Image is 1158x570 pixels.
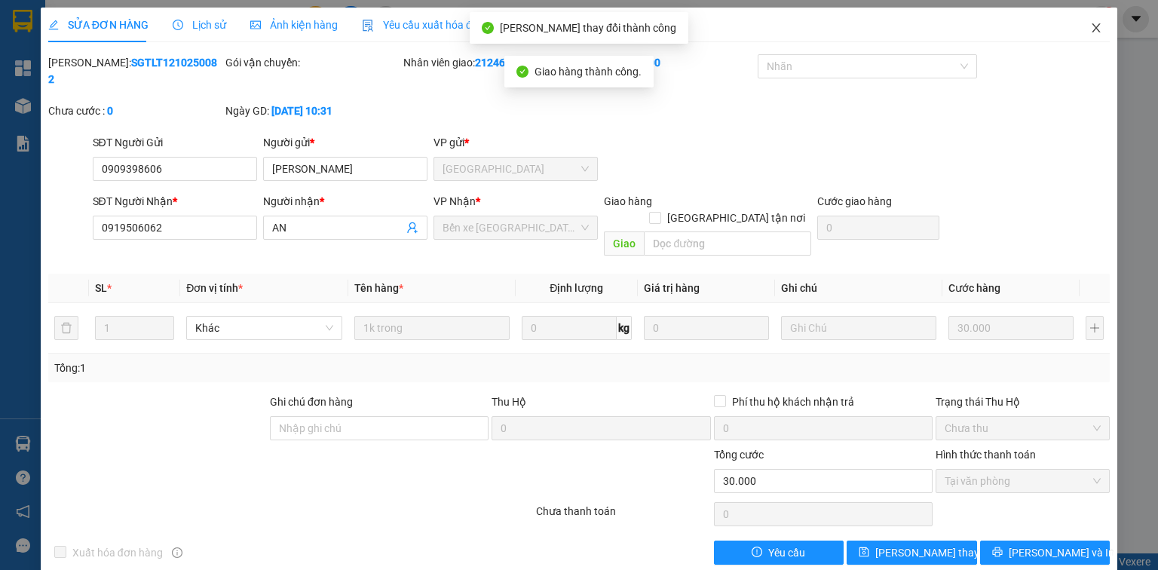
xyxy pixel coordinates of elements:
div: Gói vận chuyển: [225,54,400,71]
span: Phí thu hộ khách nhận trả [726,394,860,410]
input: Ghi Chú [781,316,936,340]
span: Thu Hộ [492,396,526,408]
span: info-circle [172,547,182,558]
img: icon [362,20,374,32]
input: Ghi chú đơn hàng [270,416,489,440]
span: edit [48,20,59,30]
button: plus [1086,316,1104,340]
div: Cước rồi : [581,54,755,71]
input: VD: Bàn, Ghế [354,316,510,340]
div: VP gửi [433,134,598,151]
span: Sài Gòn [443,158,589,180]
label: Cước giao hàng [817,195,892,207]
span: Giá trị hàng [644,282,700,294]
button: save[PERSON_NAME] thay đổi [847,541,977,565]
span: Xuất hóa đơn hàng [66,544,169,561]
span: SL [95,282,107,294]
div: Tổng: 1 [54,360,448,376]
b: 21246_hongvan.tlt [475,57,565,69]
span: Định lượng [550,282,603,294]
span: [GEOGRAPHIC_DATA] tận nơi [661,210,811,226]
div: Chưa cước : [48,103,222,119]
span: [PERSON_NAME] và In [1009,544,1114,561]
span: Giao [604,231,644,256]
span: SỬA ĐƠN HÀNG [48,19,149,31]
label: Ghi chú đơn hàng [270,396,353,408]
span: clock-circle [173,20,183,30]
span: Đơn vị tính [186,282,243,294]
span: Tên hàng [354,282,403,294]
input: Cước giao hàng [817,216,939,240]
div: SĐT Người Gửi [93,134,257,151]
span: Lịch sử [173,19,226,31]
button: printer[PERSON_NAME] và In [980,541,1111,565]
span: exclamation-circle [752,547,762,559]
div: Người nhận [263,193,427,210]
th: Ghi chú [775,274,942,303]
span: save [859,547,869,559]
span: Tổng cước [714,449,764,461]
label: Hình thức thanh toán [936,449,1036,461]
span: Yêu cầu [768,544,805,561]
div: Chưa thanh toán [535,503,712,529]
span: [PERSON_NAME] thay đổi [875,544,996,561]
span: Chưa thu [945,417,1101,440]
div: Nhân viên giao: [403,54,577,71]
b: [DATE] 10:31 [271,105,332,117]
span: kg [617,316,632,340]
b: SGTLT1210250082 [48,57,217,85]
span: VP Nhận [433,195,476,207]
b: 0 [107,105,113,117]
span: Ảnh kiện hàng [250,19,338,31]
button: exclamation-circleYêu cầu [714,541,844,565]
button: delete [54,316,78,340]
span: user-add [406,222,418,234]
span: picture [250,20,261,30]
span: Yêu cầu xuất hóa đơn điện tử [362,19,521,31]
div: SĐT Người Nhận [93,193,257,210]
span: Giao hàng thành công. [535,66,642,78]
span: check-circle [516,66,528,78]
input: 0 [948,316,1074,340]
input: 0 [644,316,769,340]
span: check-circle [482,22,494,34]
span: Giao hàng [604,195,652,207]
span: Tại văn phòng [945,470,1101,492]
span: Khác [195,317,332,339]
span: Cước hàng [948,282,1000,294]
span: printer [992,547,1003,559]
button: Close [1075,8,1117,50]
div: Trạng thái Thu Hộ [936,394,1110,410]
div: [PERSON_NAME]: [48,54,222,87]
input: Dọc đường [644,231,811,256]
span: Bến xe Tiền Giang [443,216,589,239]
div: Người gửi [263,134,427,151]
span: [PERSON_NAME] thay đổi thành công [500,22,676,34]
span: close [1090,22,1102,34]
div: Ngày GD: [225,103,400,119]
